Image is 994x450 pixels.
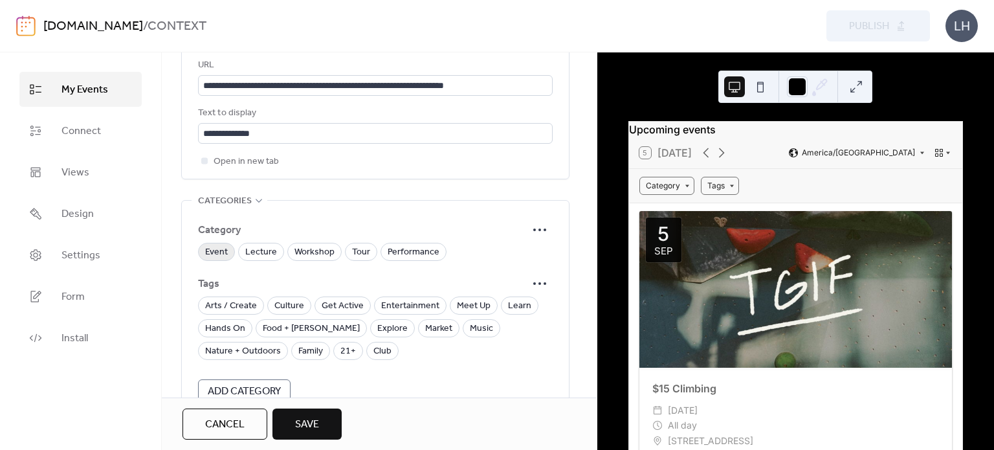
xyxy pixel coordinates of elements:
[388,245,439,260] span: Performance
[205,245,228,260] span: Event
[352,245,370,260] span: Tour
[148,14,206,39] b: CONTEXT
[61,331,88,346] span: Install
[652,418,663,433] div: ​
[377,321,408,337] span: Explore
[198,194,252,209] span: Categories
[198,223,527,238] span: Category
[298,344,323,359] span: Family
[629,122,962,137] div: Upcoming events
[245,245,277,260] span: Lecture
[340,344,356,359] span: 21+
[19,155,142,190] a: Views
[198,58,550,73] div: URL
[61,248,100,264] span: Settings
[61,82,108,98] span: My Events
[654,246,673,256] div: Sep
[143,14,148,39] b: /
[19,321,142,355] a: Install
[205,321,245,337] span: Hands On
[19,238,142,273] a: Settings
[263,321,360,337] span: Food + [PERSON_NAME]
[295,417,319,433] span: Save
[274,298,304,314] span: Culture
[272,409,342,440] button: Save
[294,245,335,260] span: Workshop
[381,298,439,314] span: Entertainment
[668,418,697,433] span: All day
[205,344,281,359] span: Nature + Outdoors
[19,196,142,231] a: Design
[19,113,142,148] a: Connect
[198,106,550,121] div: Text to display
[652,403,663,418] div: ​
[198,276,527,292] span: Tags
[470,321,493,337] span: Music
[657,224,669,243] div: 5
[43,14,143,39] a: [DOMAIN_NAME]
[19,279,142,314] a: Form
[945,10,978,42] div: LH
[668,433,753,449] span: [STREET_ADDRESS]
[61,124,101,139] span: Connect
[322,298,364,314] span: Get Active
[205,417,245,433] span: Cancel
[182,409,267,440] button: Cancel
[457,298,491,314] span: Meet Up
[652,382,716,395] a: $15 Climbing
[208,384,281,399] span: Add Category
[425,321,452,337] span: Market
[214,154,279,170] span: Open in new tab
[508,298,531,314] span: Learn
[61,289,85,305] span: Form
[668,403,698,418] span: [DATE]
[19,72,142,107] a: My Events
[205,298,257,314] span: Arts / Create
[652,433,663,449] div: ​
[61,165,89,181] span: Views
[802,149,915,157] span: America/[GEOGRAPHIC_DATA]
[16,16,36,36] img: logo
[373,344,392,359] span: Club
[61,207,94,222] span: Design
[198,379,291,403] button: Add Category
